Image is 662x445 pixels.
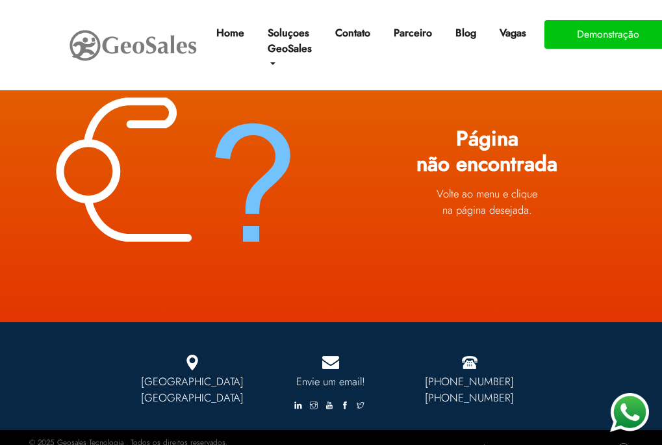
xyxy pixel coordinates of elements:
a: Envie um email! [272,374,390,390]
p: [GEOGRAPHIC_DATA] [GEOGRAPHIC_DATA] [133,374,252,406]
a: Contato [330,20,376,46]
img: Marcador [186,355,198,370]
img: 404 [56,97,294,244]
img: Fone [461,355,478,370]
img: WhatsApp [610,393,649,432]
a: Parceiro [388,20,437,46]
a: Blog [450,20,481,46]
a: [PHONE_NUMBER] [425,374,514,389]
a: Vagas [494,20,531,46]
a: [PHONE_NUMBER] [425,390,514,405]
h1: Página não encontrada [341,126,633,183]
img: GeoSales [68,27,198,64]
img: Mail [322,355,339,370]
a: Soluçoes GeoSales [262,20,317,77]
p: Volte ao menu e clique na página desejada. [341,186,633,218]
a: Home [211,20,249,46]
